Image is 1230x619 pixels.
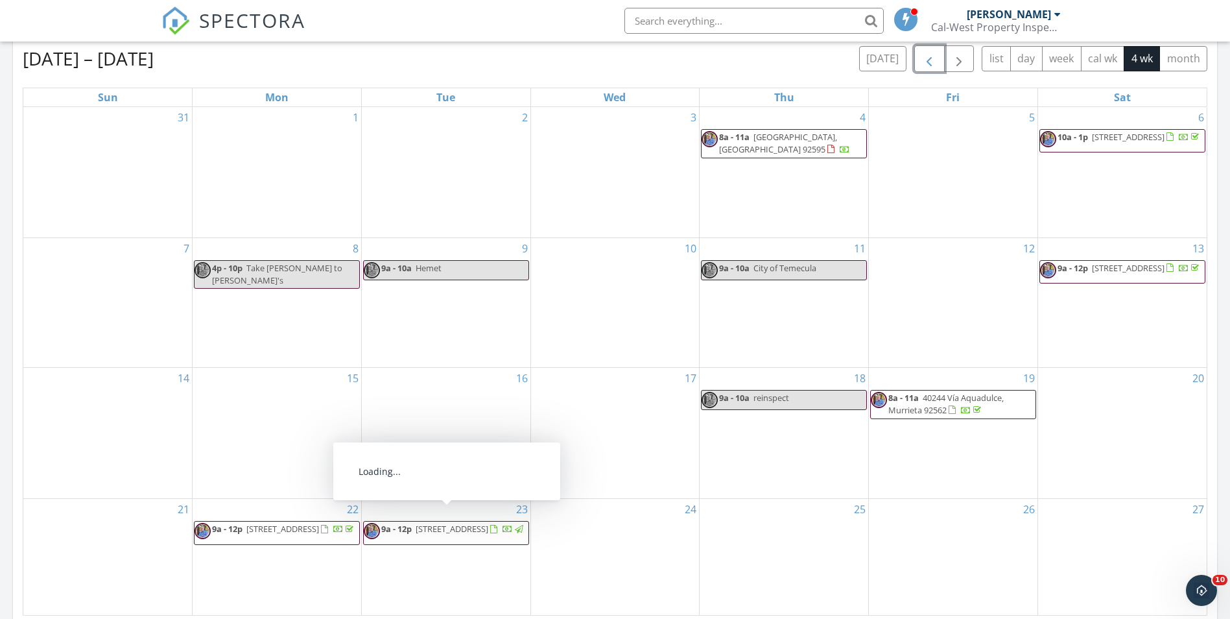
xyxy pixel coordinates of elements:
span: 9a - 10a [719,262,750,274]
div: [PERSON_NAME] [967,8,1051,21]
a: 9a - 12p [STREET_ADDRESS] [1058,262,1201,274]
td: Go to September 1, 2025 [193,107,362,237]
span: [STREET_ADDRESS] [246,523,319,535]
a: Go to September 16, 2025 [514,368,530,389]
td: Go to September 7, 2025 [23,237,193,367]
button: day [1010,46,1043,71]
a: Go to September 22, 2025 [344,499,361,520]
span: 9a - 12p [1058,262,1088,274]
td: Go to September 18, 2025 [700,367,869,499]
td: Go to September 8, 2025 [193,237,362,367]
a: 9a - 12p [STREET_ADDRESS] [1039,260,1205,284]
input: Search everything... [624,8,884,34]
img: glenn_profile_pic.jpg [702,262,718,278]
img: glenn_profile_pic.jpg [195,523,211,539]
a: 10a - 1p [STREET_ADDRESS] [1058,131,1201,143]
button: month [1159,46,1207,71]
td: Go to September 10, 2025 [530,237,700,367]
a: Go to September 1, 2025 [350,107,361,128]
td: Go to August 31, 2025 [23,107,193,237]
a: Go to August 31, 2025 [175,107,192,128]
span: SPECTORA [199,6,305,34]
button: list [982,46,1011,71]
td: Go to September 27, 2025 [1037,499,1207,615]
a: Go to September 14, 2025 [175,368,192,389]
a: Go to September 21, 2025 [175,499,192,520]
span: Take [PERSON_NAME] to [PERSON_NAME]'s [212,262,342,286]
a: 8a - 11a 40244 Vía Aquadulce, Murrieta 92562 [888,392,1004,416]
td: Go to September 21, 2025 [23,499,193,615]
td: Go to September 25, 2025 [700,499,869,615]
button: 4 wk [1124,46,1160,71]
span: [STREET_ADDRESS] [416,523,488,535]
a: 8a - 11a 40244 Vía Aquadulce, Murrieta 92562 [870,390,1036,419]
a: 9a - 12p [STREET_ADDRESS] [212,523,356,535]
a: Go to September 12, 2025 [1021,238,1037,259]
a: Go to September 2, 2025 [519,107,530,128]
h2: [DATE] – [DATE] [23,45,154,71]
a: Go to September 24, 2025 [682,499,699,520]
span: [GEOGRAPHIC_DATA], [GEOGRAPHIC_DATA] 92595 [719,131,837,155]
button: Previous [914,45,945,72]
img: glenn_profile_pic.jpg [195,262,211,278]
span: Hemet [416,262,442,274]
a: Go to September 3, 2025 [688,107,699,128]
a: Go to September 27, 2025 [1190,499,1207,520]
a: Go to September 4, 2025 [857,107,868,128]
a: Go to September 19, 2025 [1021,368,1037,389]
td: Go to September 26, 2025 [869,499,1038,615]
a: 8a - 11a [GEOGRAPHIC_DATA], [GEOGRAPHIC_DATA] 92595 [701,129,867,158]
span: 9a - 10a [719,392,750,404]
img: glenn_profile_pic.jpg [702,392,718,408]
span: 4p - 10p [212,262,242,274]
span: 8a - 11a [719,131,750,143]
button: cal wk [1081,46,1125,71]
a: Go to September 17, 2025 [682,368,699,389]
span: reinspect [753,392,789,404]
img: glenn_profile_pic.jpg [364,523,380,539]
a: Go to September 6, 2025 [1196,107,1207,128]
a: Go to September 23, 2025 [514,499,530,520]
img: glenn_profile_pic.jpg [364,262,380,278]
a: Go to September 9, 2025 [519,238,530,259]
td: Go to September 16, 2025 [361,367,530,499]
a: Friday [943,88,962,106]
span: City of Temecula [753,262,816,274]
td: Go to September 12, 2025 [869,237,1038,367]
a: Sunday [95,88,121,106]
span: 40244 Vía Aquadulce, Murrieta 92562 [888,392,1004,416]
a: Go to September 11, 2025 [851,238,868,259]
a: 9a - 12p [STREET_ADDRESS] [381,523,525,535]
a: 8a - 11a [GEOGRAPHIC_DATA], [GEOGRAPHIC_DATA] 92595 [719,131,850,155]
a: Go to September 25, 2025 [851,499,868,520]
a: 9a - 12p [STREET_ADDRESS] [194,521,360,544]
td: Go to September 4, 2025 [700,107,869,237]
button: [DATE] [859,46,906,71]
td: Go to September 17, 2025 [530,367,700,499]
span: 9a - 12p [212,523,242,535]
span: [STREET_ADDRESS] [1092,131,1165,143]
span: [STREET_ADDRESS] [1092,262,1165,274]
a: Thursday [772,88,797,106]
a: 9a - 12p [STREET_ADDRESS] [363,521,529,544]
span: 10a - 1p [1058,131,1088,143]
a: Go to September 26, 2025 [1021,499,1037,520]
td: Go to September 11, 2025 [700,237,869,367]
span: 9a - 10a [381,262,412,274]
img: glenn_profile_pic.jpg [702,131,718,147]
td: Go to September 20, 2025 [1037,367,1207,499]
a: Monday [263,88,291,106]
td: Go to September 19, 2025 [869,367,1038,499]
button: week [1042,46,1082,71]
a: Go to September 15, 2025 [344,368,361,389]
a: Saturday [1111,88,1133,106]
a: Go to September 18, 2025 [851,368,868,389]
span: 8a - 11a [888,392,919,404]
a: Tuesday [434,88,458,106]
button: Next [944,45,975,72]
a: 10a - 1p [STREET_ADDRESS] [1039,129,1205,152]
td: Go to September 14, 2025 [23,367,193,499]
td: Go to September 3, 2025 [530,107,700,237]
a: Go to September 7, 2025 [181,238,192,259]
img: glenn_profile_pic.jpg [1040,131,1056,147]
